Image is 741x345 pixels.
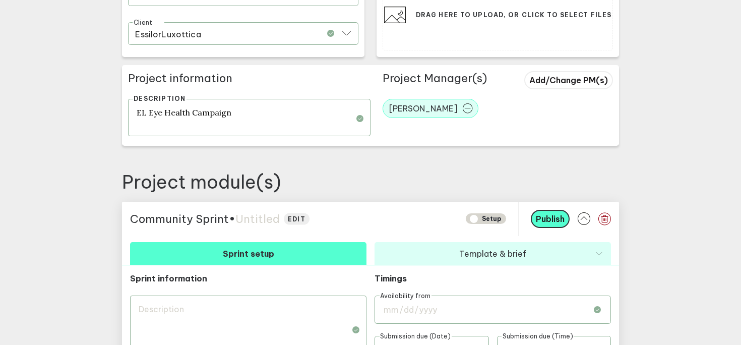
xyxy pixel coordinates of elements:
span: Untitled [235,212,280,226]
button: Publish [531,210,570,228]
span: Submission due (Date) [380,332,452,339]
span: Submission due (Time) [502,332,574,339]
button: Add/Change PM(s) [524,71,613,89]
button: [PERSON_NAME] [383,99,478,118]
span: Publish [536,214,565,224]
p: Timings [375,273,489,283]
h3: Project Manager(s) [383,71,512,91]
h2: Project module(s) [122,170,619,194]
button: Open [342,23,351,44]
h2: Project information [128,71,371,91]
textarea: EL Eye Health Campaign [128,99,371,136]
button: Sprint setup [130,242,366,265]
button: Template & brief [375,242,611,265]
label: Description [133,95,187,102]
span: Availability from [380,292,431,299]
span: SETUP [466,213,506,224]
p: Drag here to upload, or click to select files [416,11,611,19]
p: Sprint information [130,273,366,283]
span: Community Sprint • [130,212,235,226]
button: edit [284,213,310,224]
label: Client [134,19,152,26]
span: Add/Change PM(s) [529,75,608,85]
span: [PERSON_NAME] [389,103,458,113]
